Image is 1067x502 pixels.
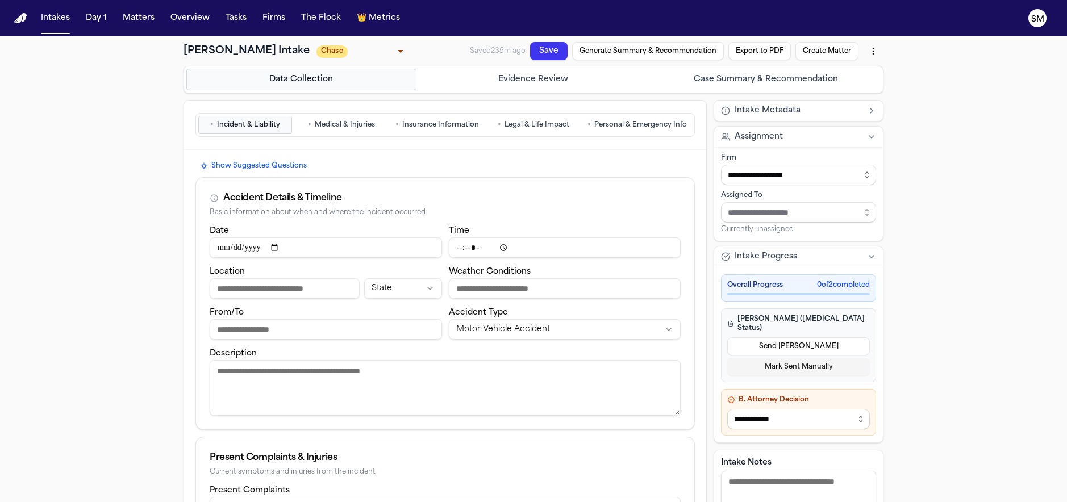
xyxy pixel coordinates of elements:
span: Saved 235m ago [470,48,526,55]
button: Firms [258,8,290,28]
button: Go to Incident & Liability [198,116,292,134]
div: Basic information about when and where the incident occurred [210,208,681,217]
input: Assign to staff member [721,202,876,223]
h1: [PERSON_NAME] Intake [184,43,310,59]
nav: Intake steps [186,69,881,90]
button: Go to Evidence Review step [419,69,649,90]
button: Matters [118,8,159,28]
button: Go to Legal & Life Impact [486,116,580,134]
span: Legal & Life Impact [505,120,569,129]
div: Present Complaints & Injuries [210,451,681,465]
button: Intake Progress [714,246,883,267]
span: • [210,119,214,131]
h4: [PERSON_NAME] ([MEDICAL_DATA] Status) [727,315,870,333]
span: Intake Metadata [735,105,801,116]
span: • [308,119,311,131]
div: Accident Details & Timeline [223,191,341,205]
button: Intake Metadata [714,101,883,121]
input: Incident date [210,237,442,258]
span: Chase [316,45,348,58]
label: Time [449,227,469,235]
span: 0 of 2 completed [817,281,870,290]
div: Firm [721,153,876,162]
button: Go to Personal & Emergency Info [582,116,692,134]
button: Intakes [36,8,74,28]
label: Weather Conditions [449,267,531,276]
label: Intake Notes [721,457,876,468]
span: Medical & Injuries [315,120,375,129]
div: Assigned To [721,191,876,200]
label: Description [210,349,257,358]
button: Create Matter [795,42,858,60]
button: Go to Medical & Injuries [294,116,388,134]
label: Date [210,227,229,235]
label: From/To [210,308,244,317]
div: Current symptoms and injuries from the incident [210,468,681,476]
button: Mark Sent Manually [727,358,870,376]
h4: B. Attorney Decision [727,395,870,404]
span: crown [357,12,366,24]
span: Assignment [735,131,783,143]
button: Overview [166,8,214,28]
button: Show Suggested Questions [195,159,311,173]
a: Home [14,13,27,24]
input: From/To destination [210,319,442,340]
button: Tasks [221,8,251,28]
textarea: Incident description [210,360,681,416]
input: Select firm [721,165,876,185]
button: Go to Case Summary & Recommendation step [651,69,881,90]
button: More actions [863,41,883,61]
label: Present Complaints [210,486,290,495]
button: Go to Data Collection step [186,69,416,90]
input: Incident location [210,278,360,299]
button: Day 1 [81,8,111,28]
div: Update intake status [316,43,407,59]
span: Intake Progress [735,251,797,262]
label: Accident Type [449,308,508,317]
label: Location [210,267,245,276]
button: Export to PDF [728,42,791,60]
input: Incident time [449,237,681,258]
span: Incident & Liability [217,120,280,129]
button: Assignment [714,127,883,147]
button: Generate Summary & Recommendation [572,42,724,60]
text: SM [1031,15,1044,23]
span: Metrics [369,12,400,24]
button: Send [PERSON_NAME] [727,337,870,355]
button: The Flock [297,8,345,28]
button: crownMetrics [352,8,405,28]
span: Personal & Emergency Info [594,120,687,129]
img: Finch Logo [14,13,27,24]
input: Weather conditions [449,278,681,299]
button: Go to Insurance Information [390,116,484,134]
span: Overall Progress [727,281,783,290]
span: Insurance Information [402,120,479,129]
span: • [498,119,501,131]
button: Save [530,42,568,60]
button: Incident state [364,278,441,299]
span: • [395,119,399,131]
span: Currently unassigned [721,225,794,234]
span: • [587,119,591,131]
